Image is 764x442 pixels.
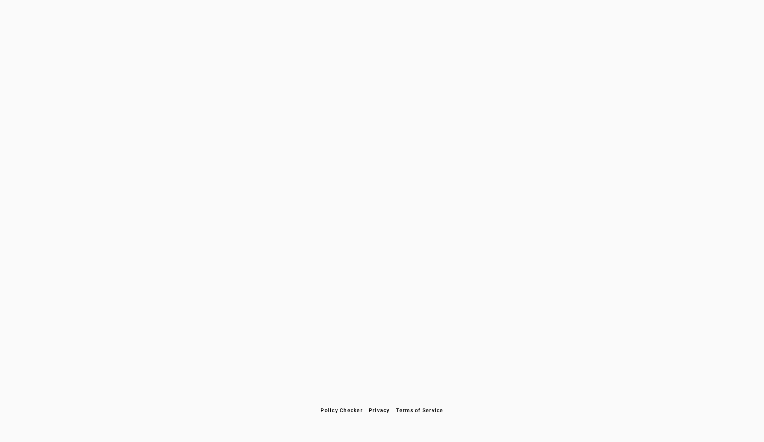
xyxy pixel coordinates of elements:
span: Policy Checker [320,407,363,413]
button: Policy Checker [317,403,366,417]
button: Terms of Service [393,403,447,417]
button: Privacy [366,403,393,417]
span: Terms of Service [396,407,444,413]
span: Privacy [369,407,390,413]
